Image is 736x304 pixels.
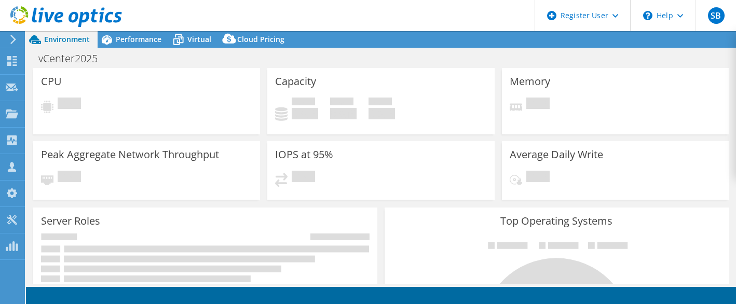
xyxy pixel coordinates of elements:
span: Pending [58,98,81,112]
span: Cloud Pricing [237,34,284,44]
h3: IOPS at 95% [275,149,333,160]
span: Pending [526,98,550,112]
h4: 0 GiB [369,108,395,119]
span: SB [708,7,725,24]
span: Virtual [187,34,211,44]
span: Pending [292,171,315,185]
h3: Memory [510,76,550,87]
h3: Average Daily Write [510,149,603,160]
h3: CPU [41,76,62,87]
span: Total [369,98,392,108]
h4: 0 GiB [330,108,357,119]
span: Pending [58,171,81,185]
span: Performance [116,34,161,44]
span: Used [292,98,315,108]
h3: Peak Aggregate Network Throughput [41,149,219,160]
h4: 0 GiB [292,108,318,119]
svg: \n [643,11,652,20]
h1: vCenter2025 [34,53,114,64]
h3: Capacity [275,76,316,87]
span: Environment [44,34,90,44]
span: Pending [526,171,550,185]
h3: Top Operating Systems [392,215,721,227]
h3: Server Roles [41,215,100,227]
span: Free [330,98,353,108]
